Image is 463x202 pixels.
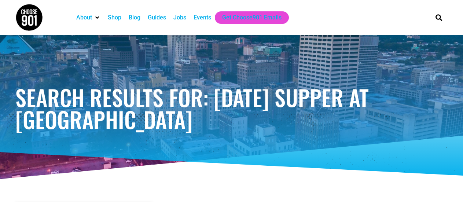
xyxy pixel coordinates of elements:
a: Blog [129,13,140,22]
a: Guides [148,13,166,22]
nav: Main nav [73,11,423,24]
a: Jobs [173,13,186,22]
h1: Search Results for: [DATE] Supper at [GEOGRAPHIC_DATA] [15,86,448,130]
div: About [73,11,104,24]
a: Get Choose901 Emails [222,13,282,22]
div: Search [433,11,445,23]
a: Events [194,13,211,22]
a: About [76,13,92,22]
a: Shop [108,13,121,22]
